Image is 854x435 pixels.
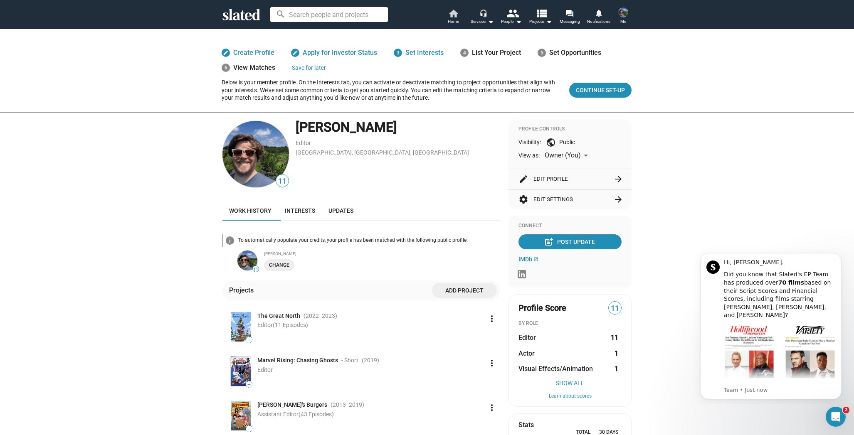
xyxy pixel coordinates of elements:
mat-icon: arrow_drop_down [486,17,496,27]
mat-icon: view_list [536,7,548,19]
span: 6 [222,64,230,72]
button: People [497,8,526,27]
mat-icon: edit [223,50,229,56]
span: 11 [253,267,259,272]
div: [PERSON_NAME] [296,118,500,136]
button: Projects [526,8,555,27]
span: Projects [529,17,552,27]
span: 2 [843,407,849,413]
mat-icon: people [506,7,518,19]
span: (43 Episodes) [299,411,334,418]
span: Owner (You) [545,151,581,159]
div: [PERSON_NAME] [264,251,500,256]
span: 4 [460,49,469,57]
a: Updates [322,201,360,221]
button: Edit Settings [518,189,622,209]
span: Marvel Rising: Chasing Ghosts [257,356,338,364]
a: Apply for Investor Status [291,45,377,60]
span: [PERSON_NAME]'s Burgers [257,401,327,409]
img: undefined [237,251,257,270]
a: Interests [278,201,322,221]
span: The Great North [257,312,300,320]
span: Notifications [587,17,610,27]
mat-icon: settings [518,194,528,204]
button: Post Update [518,234,622,249]
img: Daniel Earley [222,121,289,187]
span: - Short [341,356,358,364]
button: Save for later [292,60,326,75]
span: Assistant Editor [257,411,334,418]
button: Learn about scores [518,393,622,400]
span: IMDb [518,256,532,263]
mat-icon: edit [518,174,528,184]
div: Visibility: Public [518,138,622,147]
div: To automatically populate your credits, your profile has been matched with the following public p... [238,237,500,244]
mat-icon: forum [565,9,573,17]
a: 3Set Interests [394,45,444,60]
div: Projects [229,286,257,295]
mat-card-title: Stats [518,420,534,429]
mat-icon: arrow_forward [613,174,623,184]
div: List Your Project [460,45,521,60]
button: Services [468,8,497,27]
span: Me [620,17,626,27]
span: Interests [285,207,315,214]
mat-icon: public [546,138,556,147]
span: Change [269,261,289,270]
a: [GEOGRAPHIC_DATA], [GEOGRAPHIC_DATA], [GEOGRAPHIC_DATA] [296,149,469,156]
div: People [501,17,522,27]
button: Change [264,259,294,271]
mat-icon: more_vert [487,314,497,324]
span: (11 Episodes) [273,322,308,328]
span: Visual Effects/Animation [518,364,593,373]
a: Home [439,8,468,27]
button: Show All [518,380,622,386]
div: Below is your member profile. On the Interests tab, you can activate or deactivate matching to pr... [222,79,563,102]
mat-icon: more_vert [487,403,497,413]
mat-icon: notifications [595,9,602,17]
button: Daniel EarleyMe [613,6,633,27]
a: IMDb [518,256,538,263]
iframe: Intercom notifications message [688,246,854,404]
span: Updates [328,207,353,214]
span: 3 [394,49,402,57]
strong: 11 [611,333,618,342]
span: (2022 ) [304,312,337,320]
span: Continue Set-up [576,83,625,98]
mat-icon: arrow_drop_down [513,17,523,27]
button: Continue Set-up [569,83,632,98]
div: Post Update [545,234,595,249]
mat-icon: arrow_drop_down [544,17,554,27]
strong: 1 [615,364,618,373]
a: Notifications [584,8,613,27]
span: View as: [518,152,540,160]
iframe: Intercom live chat [826,407,846,427]
span: Add project [439,283,490,298]
div: Connect [518,223,622,229]
a: Create Profile [222,45,274,60]
span: Work history [229,207,272,214]
span: Editor [518,333,536,342]
span: Actor [518,349,535,358]
img: Poster: Marvel Rising: Chasing Ghosts [231,356,251,386]
div: View Matches [222,60,275,75]
span: — [246,382,252,387]
button: Edit Profile [518,169,622,189]
span: Editor [257,366,273,373]
div: Set Opportunities [538,45,601,60]
a: Messaging [555,8,584,27]
mat-icon: post_add [544,237,554,247]
mat-icon: edit [292,50,298,56]
mat-icon: headset_mic [479,9,487,17]
span: - 2023 [319,312,335,319]
div: Services [471,17,494,27]
img: Poster: The Great North [231,312,251,342]
div: BY ROLE [518,320,622,327]
a: Editor [296,140,311,146]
